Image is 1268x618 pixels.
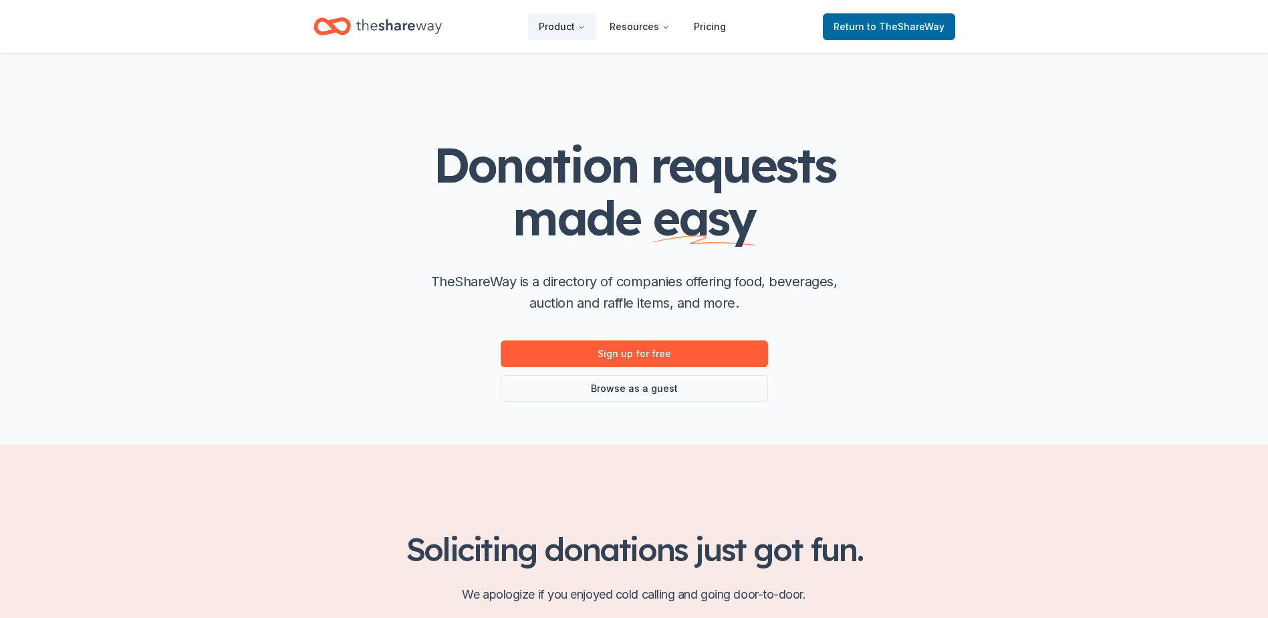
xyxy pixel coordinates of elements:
span: to TheShareWay [867,21,944,32]
span: Return [834,19,944,35]
h2: Soliciting donations just got fun. [313,530,955,568]
h1: Donation requests made [367,138,902,244]
nav: Main [528,11,737,42]
button: Product [528,13,596,40]
button: Resources [599,13,680,40]
span: easy [652,187,755,247]
p: We apologize if you enjoyed cold calling and going door-to-door. [313,584,955,605]
a: Browse as a guest [501,375,768,402]
a: Home [313,11,442,42]
p: TheShareWay is a directory of companies offering food, beverages, auction and raffle items, and m... [420,271,848,314]
a: Sign up for free [501,340,768,367]
a: Returnto TheShareWay [823,13,955,40]
a: Pricing [683,13,737,40]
